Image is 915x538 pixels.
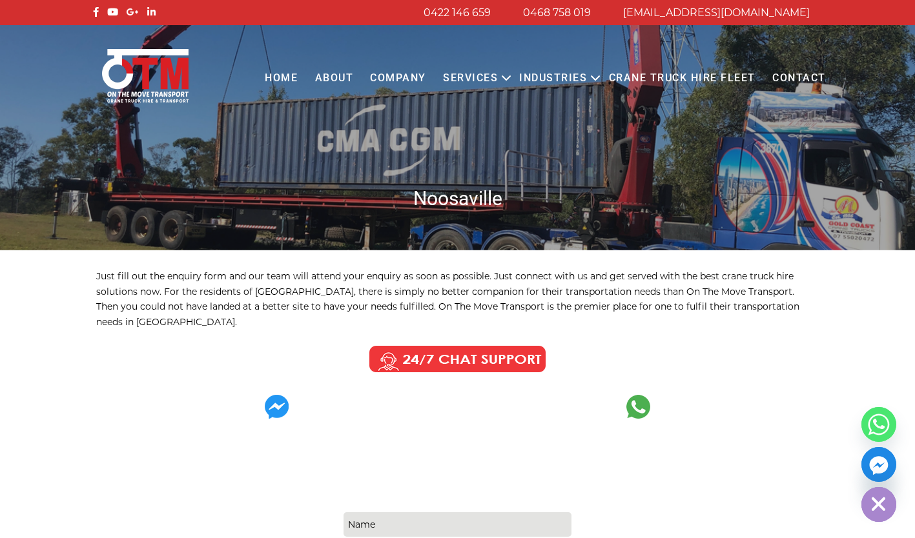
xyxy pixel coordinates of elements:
a: Facebook_Messenger [861,447,896,482]
span: For a free quote [344,493,571,508]
a: [EMAIL_ADDRESS][DOMAIN_NAME] [623,6,810,19]
h1: Noosaville [90,186,826,211]
a: Whatsapp [861,407,896,442]
a: 0468 758 019 [523,6,591,19]
p: Then you could not have landed at a better site to have your needs fulfilled. On The Move Transpo... [96,299,819,330]
a: 0422 146 659 [424,6,491,19]
a: Services [435,61,506,96]
a: Crane Truck Hire Fleet [600,61,763,96]
img: Contact us on Whatsapp [626,395,650,419]
a: Industries [511,61,595,96]
img: Call us Anytime [360,343,555,375]
img: Otmtransport [99,48,191,104]
a: Home [256,61,306,96]
input: Name [344,512,571,537]
a: COMPANY [362,61,435,96]
a: About [306,61,362,96]
a: Contact [764,61,834,96]
p: Just fill out the enquiry form and our team will attend your enquiry as soon as possible. Just co... [96,269,819,300]
h3: Contact Us [344,470,571,508]
img: Contact us on Whatsapp [265,395,289,419]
